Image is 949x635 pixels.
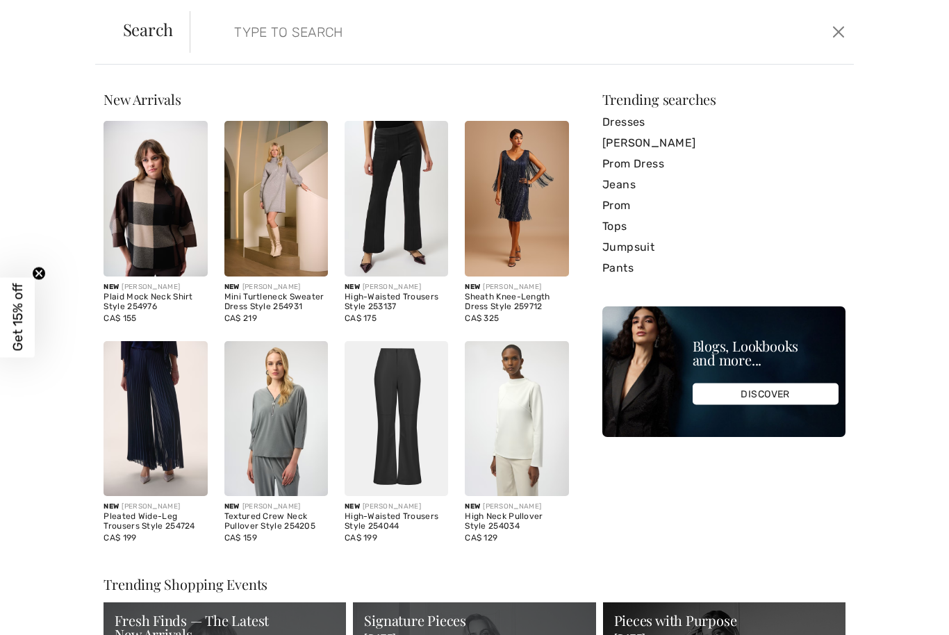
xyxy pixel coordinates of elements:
div: High-Waisted Trousers Style 253137 [345,292,448,312]
img: Sheath Knee-Length Dress Style 259712. Navy [465,121,568,277]
div: High-Waisted Trousers Style 254044 [345,512,448,531]
span: New [345,283,360,291]
img: Mini Turtleneck Sweater Dress Style 254931. Grey melange [224,121,328,277]
div: Textured Crew Neck Pullover Style 254205 [224,512,328,531]
a: Prom [602,195,845,216]
span: CA$ 159 [224,533,257,543]
span: CA$ 175 [345,313,377,323]
span: New [104,502,119,511]
span: CA$ 199 [104,533,136,543]
input: TYPE TO SEARCH [224,11,677,53]
img: High-Waisted Trousers Style 254044. Black [345,341,448,497]
span: Get 15% off [10,283,26,352]
div: Pleated Wide-Leg Trousers Style 254724 [104,512,207,531]
a: Prom Dress [602,154,845,174]
span: CA$ 325 [465,313,499,323]
a: [PERSON_NAME] [602,133,845,154]
span: CA$ 129 [465,533,497,543]
div: [PERSON_NAME] [104,502,207,512]
span: CA$ 219 [224,313,257,323]
div: Trending searches [602,92,845,106]
img: High-Waisted Trousers Style 253137. Black [345,121,448,277]
div: Trending Shopping Events [104,577,845,591]
div: Plaid Mock Neck Shirt Style 254976 [104,292,207,312]
a: Jumpsuit [602,237,845,258]
span: New [465,283,480,291]
div: Blogs, Lookbooks and more... [693,339,839,367]
span: CA$ 199 [345,533,377,543]
div: Pieces with Purpose [614,613,834,627]
div: [PERSON_NAME] [224,502,328,512]
div: [PERSON_NAME] [465,282,568,292]
img: High Neck Pullover Style 254034. Black [465,341,568,497]
span: New [104,283,119,291]
img: Pleated Wide-Leg Trousers Style 254724. Midnight Blue [104,341,207,497]
div: DISCOVER [693,384,839,405]
a: Pants [602,258,845,279]
span: Help [33,10,62,22]
div: [PERSON_NAME] [345,282,448,292]
img: Blogs, Lookbooks and more... [602,306,845,437]
img: Plaid Mock Neck Shirt Style 254976. Mocha/black [104,121,207,277]
span: New [224,283,240,291]
a: Dresses [602,112,845,133]
button: Close teaser [32,267,46,281]
img: Textured Crew Neck Pullover Style 254205. Grey melange [224,341,328,497]
div: High Neck Pullover Style 254034 [465,512,568,531]
span: CA$ 155 [104,313,136,323]
div: Sheath Knee-Length Dress Style 259712 [465,292,568,312]
button: Close [828,21,849,43]
div: [PERSON_NAME] [345,502,448,512]
span: New [224,502,240,511]
div: [PERSON_NAME] [224,282,328,292]
span: Search [123,21,174,38]
a: Tops [602,216,845,237]
div: Mini Turtleneck Sweater Dress Style 254931 [224,292,328,312]
a: Jeans [602,174,845,195]
div: [PERSON_NAME] [465,502,568,512]
span: New [465,502,480,511]
div: [PERSON_NAME] [104,282,207,292]
span: New Arrivals [104,90,181,108]
span: New [345,502,360,511]
div: Signature Pieces [364,613,584,627]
